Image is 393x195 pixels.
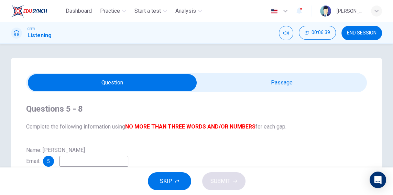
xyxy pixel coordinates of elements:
[125,123,255,130] b: NO MORE THAN THREE WORDS AND/OR NUMBERS
[160,176,172,186] span: SKIP
[47,159,50,164] span: 5
[63,5,95,17] button: Dashboard
[347,30,376,36] span: END SESSION
[26,147,85,164] span: Name: [PERSON_NAME] Email:
[11,4,47,18] img: EduSynch logo
[370,172,386,188] div: Open Intercom Messenger
[173,5,205,17] button: Analysis
[28,27,35,31] span: CEFR
[66,7,92,15] span: Dashboard
[299,26,336,40] div: Hide
[28,31,52,40] h1: Listening
[134,7,161,15] span: Start a test
[312,30,330,35] span: 00:06:39
[337,7,363,15] div: [PERSON_NAME] [PERSON_NAME] ZAMRI
[279,26,293,40] div: Mute
[26,123,367,131] span: Complete the following information using for each gap.
[148,172,191,190] button: SKIP
[97,5,129,17] button: Practice
[26,103,367,114] h4: Questions 5 - 8
[341,26,382,40] button: END SESSION
[270,9,279,14] img: en
[299,26,336,40] button: 00:06:39
[100,7,120,15] span: Practice
[320,6,331,17] img: Profile picture
[132,5,170,17] button: Start a test
[11,4,63,18] a: EduSynch logo
[175,7,196,15] span: Analysis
